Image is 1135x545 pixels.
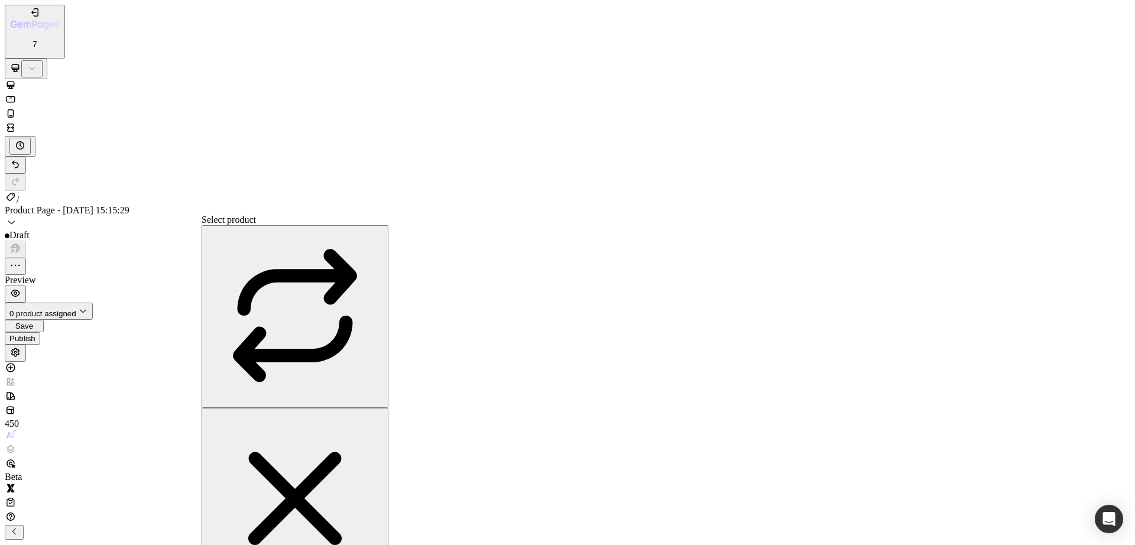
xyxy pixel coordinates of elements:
[5,472,28,482] div: Beta
[9,334,35,343] div: Publish
[17,194,19,205] span: /
[5,303,93,320] button: 0 product assigned
[9,309,76,318] span: 0 product assigned
[5,205,129,215] span: Product Page - [DATE] 15:15:29
[9,230,30,240] span: Draft
[5,320,44,332] button: Save
[5,5,65,59] button: 7
[53,8,79,17] span: Header
[11,40,59,48] p: 7
[15,322,33,330] span: Save
[5,62,932,73] div: Item List
[40,5,84,18] button: Header
[5,419,28,429] div: 450
[202,215,388,225] div: Select product
[1095,505,1123,533] div: Open Intercom Messenger
[5,157,1130,191] div: Undo/Redo
[5,42,932,53] p: 30 Day Guarantee
[5,275,1130,286] div: Preview
[5,332,40,345] button: Publish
